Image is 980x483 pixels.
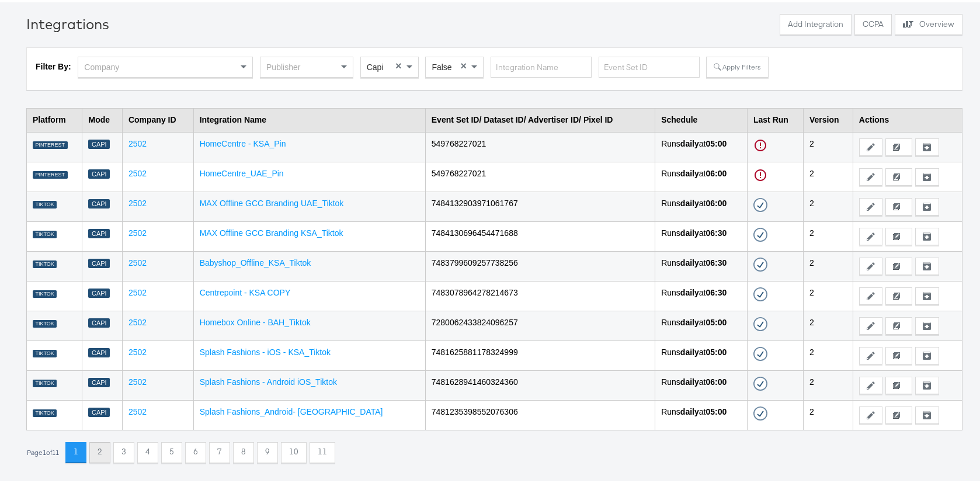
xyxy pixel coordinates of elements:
[88,286,110,296] div: Capi
[200,405,383,414] a: Splash Fashions_Android- [GEOGRAPHIC_DATA]
[425,308,655,338] td: 7280062433824096257
[706,286,727,295] strong: 06:30
[128,345,147,355] a: 2502
[425,368,655,398] td: 7481628941460324360
[281,440,307,461] button: 10
[803,249,853,279] td: 2
[803,130,853,159] td: 2
[33,377,57,385] div: TIKTOK
[113,440,134,461] button: 3
[88,316,110,326] div: Capi
[88,167,110,177] div: Capi
[655,368,748,398] td: Runs at
[803,279,853,308] td: 2
[128,226,147,235] a: 2502
[655,189,748,219] td: Runs at
[706,256,727,265] strong: 06:30
[655,130,748,159] td: Runs at
[425,219,655,249] td: 7484130696454471688
[200,345,331,355] a: Splash Fashions - iOS - KSA_Tiktok
[137,440,158,461] button: 4
[680,166,699,176] strong: daily
[33,407,57,415] div: TIKTOK
[425,279,655,308] td: 7483078964278214673
[128,315,147,325] a: 2502
[200,286,291,295] a: Centrepoint - KSA COPY
[128,375,147,384] a: 2502
[425,249,655,279] td: 7483799609257738256
[128,405,147,414] a: 2502
[655,106,748,130] th: Schedule
[803,338,853,368] td: 2
[803,189,853,219] td: 2
[803,368,853,398] td: 2
[394,55,404,75] span: Clear value
[88,256,110,266] div: Capi
[780,12,852,33] button: Add Integration
[599,54,700,76] input: Event Set ID
[185,440,206,461] button: 6
[803,219,853,249] td: 2
[706,405,727,414] strong: 05:00
[33,199,57,207] div: TIKTOK
[65,440,86,461] button: 1
[425,398,655,428] td: 7481235398552076306
[803,106,853,130] th: Version
[209,440,230,461] button: 7
[680,375,699,384] strong: daily
[128,166,147,176] a: 2502
[458,55,468,75] span: Clear value
[260,55,353,75] div: Publisher
[193,106,425,130] th: Integration Name
[895,12,962,36] a: Overview
[680,286,699,295] strong: daily
[33,318,57,326] div: TIKTOK
[200,137,286,146] a: HomeCentre - KSA_Pin
[122,106,193,130] th: Company ID
[491,54,592,76] input: Integration Name
[367,60,384,70] span: Capi
[780,12,852,36] a: Add Integration
[680,256,699,265] strong: daily
[680,315,699,325] strong: daily
[33,169,68,177] div: PINTEREST
[27,106,82,130] th: Platform
[655,338,748,368] td: Runs at
[425,106,655,130] th: Event Set ID/ Dataset ID/ Advertiser ID/ Pixel ID
[803,398,853,428] td: 2
[33,139,68,147] div: PINTEREST
[233,440,254,461] button: 8
[257,440,278,461] button: 9
[200,196,344,206] a: MAX Offline GCC Branding UAE_Tiktok
[461,58,467,69] span: ×
[425,338,655,368] td: 7481625881178324999
[655,159,748,189] td: Runs at
[425,130,655,159] td: 549768227021
[128,286,147,295] a: 2502
[88,376,110,385] div: Capi
[748,106,804,130] th: Last Run
[88,197,110,207] div: Capi
[854,12,892,33] button: CCPA
[655,398,748,428] td: Runs at
[680,137,699,146] strong: daily
[706,226,727,235] strong: 06:30
[425,159,655,189] td: 549768227021
[33,348,57,356] div: TIKTOK
[706,196,727,206] strong: 06:00
[82,106,122,130] th: Mode
[200,375,337,384] a: Splash Fashions - Android iOS_Tiktok
[655,308,748,338] td: Runs at
[128,137,147,146] a: 2502
[854,12,892,36] a: CCPA
[128,256,147,265] a: 2502
[88,405,110,415] div: Capi
[706,345,727,355] strong: 05:00
[853,106,962,130] th: Actions
[36,60,71,69] strong: Filter By:
[200,315,311,325] a: Homebox Online - BAH_Tiktok
[680,196,699,206] strong: daily
[88,346,110,356] div: Capi
[26,446,60,454] div: Page 1 of 11
[706,166,727,176] strong: 06:00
